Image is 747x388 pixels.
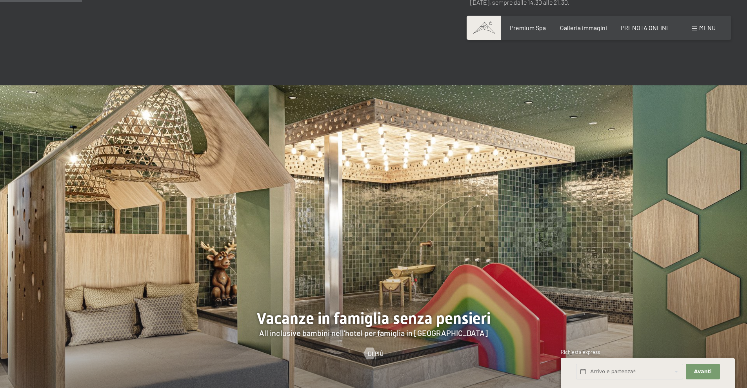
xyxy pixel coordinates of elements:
[560,24,607,31] a: Galleria immagini
[621,24,670,31] a: PRENOTA ONLINE
[694,368,712,375] span: Avanti
[699,24,716,31] span: Menu
[686,364,720,380] button: Avanti
[368,349,383,358] span: Di più
[510,24,546,31] a: Premium Spa
[561,349,600,355] span: Richiesta express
